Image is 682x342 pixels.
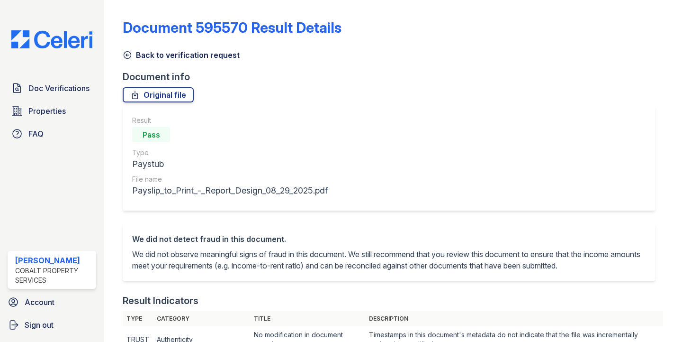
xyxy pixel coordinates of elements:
a: Account [4,293,100,312]
a: Document 595570 Result Details [123,19,341,36]
th: Title [250,311,366,326]
div: Paystub [132,157,328,171]
div: Result Indicators [123,294,198,307]
th: Type [123,311,153,326]
span: Properties [28,105,66,117]
img: CE_Logo_Blue-a8612792a0a2168367f1c8372b55b34899dd931a85d93a1a3d3e32e68fde9ad4.png [4,30,100,48]
div: Document info [123,70,663,83]
span: FAQ [28,128,44,139]
a: Doc Verifications [8,79,96,98]
a: Properties [8,102,96,120]
div: File name [132,175,328,184]
p: We did not observe meaningful signs of fraud in this document. We still recommend that you review... [132,249,646,271]
div: Pass [132,127,170,142]
th: Description [365,311,663,326]
div: Payslip_to_Print_-_Report_Design_08_29_2025.pdf [132,184,328,197]
span: Sign out [25,319,54,331]
a: Sign out [4,315,100,334]
div: Type [132,148,328,157]
div: We did not detect fraud in this document. [132,233,646,245]
th: Category [153,311,250,326]
span: Account [25,296,54,308]
div: Cobalt Property Services [15,266,92,285]
a: FAQ [8,124,96,143]
span: Doc Verifications [28,83,90,94]
a: Back to verification request [123,49,240,61]
a: Original file [123,87,194,102]
div: Result [132,116,328,125]
div: [PERSON_NAME] [15,255,92,266]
